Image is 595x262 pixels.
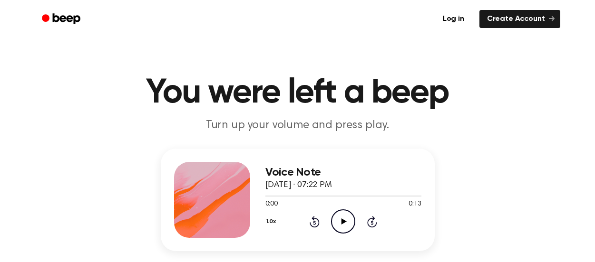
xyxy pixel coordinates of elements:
h1: You were left a beep [54,76,541,110]
a: Log in [433,8,474,30]
span: 0:13 [409,199,421,209]
h3: Voice Note [265,166,421,179]
a: Beep [35,10,89,28]
button: 1.0x [265,214,280,230]
span: 0:00 [265,199,278,209]
p: Turn up your volume and press play. [115,118,480,133]
span: [DATE] · 07:22 PM [265,181,332,189]
a: Create Account [479,10,560,28]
